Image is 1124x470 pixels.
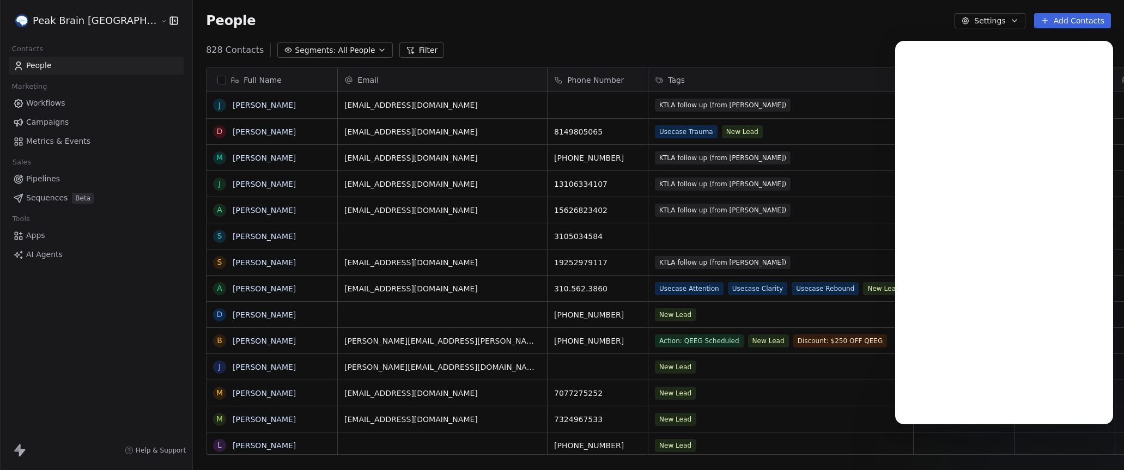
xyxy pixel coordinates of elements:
span: New Lead [864,282,904,295]
div: S [217,257,222,268]
span: [EMAIL_ADDRESS][DOMAIN_NAME] [344,100,540,111]
a: [PERSON_NAME] [233,154,296,162]
span: People [206,13,256,29]
span: KTLA follow up (from [PERSON_NAME]) [655,256,791,269]
a: Apps [9,227,184,245]
a: [PERSON_NAME] [233,310,296,319]
div: A [217,283,222,294]
div: grid [206,92,338,455]
a: [PERSON_NAME] [233,389,296,398]
span: Full Name [244,75,282,86]
img: Peak%20Brain%20Logo.png [15,14,28,27]
span: Contacts [7,41,48,57]
span: Help & Support [136,446,186,455]
span: Tags [668,75,685,86]
div: D [217,126,223,137]
div: J [218,361,221,373]
span: [EMAIL_ADDRESS][DOMAIN_NAME] [344,179,540,190]
span: Beta [72,193,94,204]
span: [EMAIL_ADDRESS][DOMAIN_NAME] [344,126,540,137]
span: KTLA follow up (from [PERSON_NAME]) [655,204,791,217]
a: [PERSON_NAME] [233,337,296,345]
span: KTLA follow up (from [PERSON_NAME]) [655,178,791,191]
button: Peak Brain [GEOGRAPHIC_DATA] [13,11,153,30]
span: [EMAIL_ADDRESS][DOMAIN_NAME] [344,257,540,268]
span: Usecase Attention [655,282,724,295]
span: New Lead [748,334,789,347]
div: Full Name [206,68,337,91]
span: Action: QEEG Scheduled [655,334,744,347]
a: SequencesBeta [9,189,184,207]
a: Help & Support [125,446,186,455]
a: Workflows [9,94,184,112]
span: [PERSON_NAME][EMAIL_ADDRESS][PERSON_NAME][DOMAIN_NAME] [344,335,540,346]
div: M [216,387,223,399]
a: Metrics & Events [9,132,184,150]
span: Peak Brain [GEOGRAPHIC_DATA] [33,14,157,28]
span: Sales [8,154,36,170]
span: 828 Contacts [206,44,264,57]
span: 3105034584 [554,231,641,242]
button: Filter [399,42,445,58]
a: People [9,57,184,75]
div: S [217,230,222,242]
a: [PERSON_NAME] [233,206,296,215]
span: Discount: $250 OFF QEEG [793,334,888,347]
span: [PHONE_NUMBER] [554,152,641,163]
iframe: Intercom live chat [1087,433,1113,459]
span: People [26,60,52,71]
span: Workflows [26,97,65,109]
iframe: Intercom live chat [895,41,1113,424]
span: Marketing [7,78,52,95]
span: [PHONE_NUMBER] [554,335,641,346]
a: Campaigns [9,113,184,131]
span: 19252979117 [554,257,641,268]
a: [PERSON_NAME] [233,363,296,371]
span: Apps [26,230,45,241]
span: Email [357,75,379,86]
span: Pipelines [26,173,60,185]
div: D [217,309,223,320]
span: 15626823402 [554,205,641,216]
button: Settings [955,13,1025,28]
span: Usecase Clarity [728,282,787,295]
span: 7077275252 [554,388,641,399]
a: [PERSON_NAME] [233,180,296,188]
span: Metrics & Events [26,136,90,147]
div: J [218,178,221,190]
span: [EMAIL_ADDRESS][DOMAIN_NAME] [344,205,540,216]
div: M [216,413,223,425]
span: [EMAIL_ADDRESS][DOMAIN_NAME] [344,152,540,163]
div: B [217,335,222,346]
span: Campaigns [26,117,69,128]
div: Phone Number [548,68,648,91]
div: J [218,100,221,111]
span: New Lead [655,387,696,400]
span: KTLA follow up (from [PERSON_NAME]) [655,151,791,164]
span: New Lead [655,308,696,321]
a: AI Agents [9,246,184,264]
span: 310.562.3860 [554,283,641,294]
span: AI Agents [26,249,63,260]
span: All People [338,45,375,56]
div: Email [338,68,547,91]
div: Tags [648,68,913,91]
span: [PERSON_NAME][EMAIL_ADDRESS][DOMAIN_NAME] [344,362,540,373]
span: New Lead [655,413,696,426]
a: [PERSON_NAME] [233,101,296,109]
a: [PERSON_NAME] [233,284,296,293]
span: Usecase Trauma [655,125,718,138]
span: Segments: [295,45,336,56]
span: New Lead [722,125,763,138]
span: [EMAIL_ADDRESS][DOMAIN_NAME] [344,414,540,425]
a: Pipelines [9,170,184,188]
a: [PERSON_NAME] [233,258,296,267]
span: [EMAIL_ADDRESS][DOMAIN_NAME] [344,388,540,399]
a: [PERSON_NAME] [233,232,296,241]
span: Tools [8,211,34,227]
a: [PERSON_NAME] [233,127,296,136]
span: New Lead [655,361,696,374]
span: 8149805065 [554,126,641,137]
span: [EMAIL_ADDRESS][DOMAIN_NAME] [344,283,540,294]
span: Usecase Rebound [792,282,859,295]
